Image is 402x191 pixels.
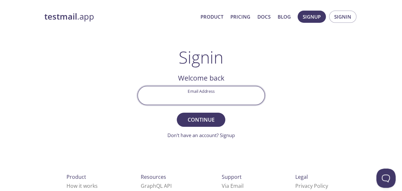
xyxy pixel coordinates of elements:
a: Don't have an account? Signup [167,132,235,138]
a: Blog [278,13,291,21]
button: Signup [298,11,326,23]
span: Signin [334,13,351,21]
a: GraphQL API [141,182,172,189]
span: Product [67,173,86,180]
h1: Signin [179,48,223,67]
span: Legal [295,173,308,180]
a: Via Email [222,182,244,189]
button: Signin [329,11,356,23]
a: testmail.app [44,11,195,22]
span: Support [222,173,242,180]
span: Continue [184,115,218,124]
span: Resources [141,173,166,180]
iframe: Help Scout Beacon - Open [376,169,396,188]
a: Docs [257,13,271,21]
button: Continue [177,113,225,127]
strong: testmail [44,11,77,22]
a: Pricing [230,13,250,21]
h2: Welcome back [138,73,265,83]
span: Signup [303,13,321,21]
a: How it works [67,182,98,189]
a: Privacy Policy [295,182,328,189]
a: Product [201,13,223,21]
